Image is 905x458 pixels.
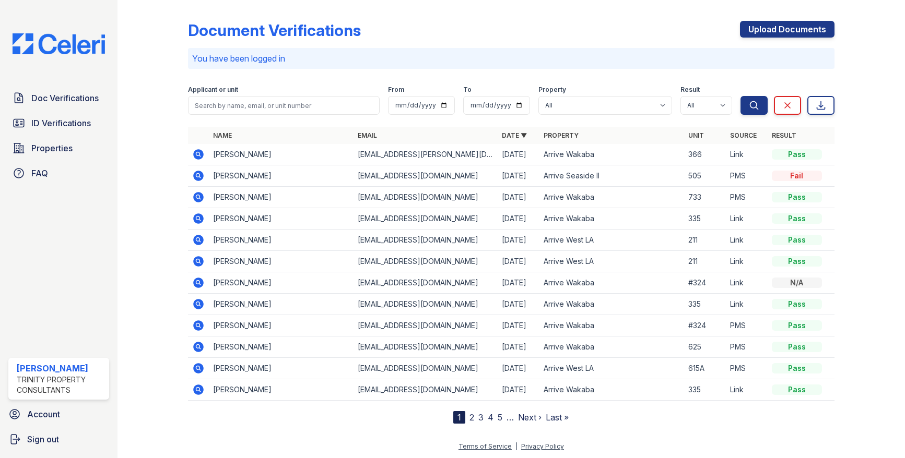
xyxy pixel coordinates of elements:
td: [PERSON_NAME] [209,315,354,336]
td: Arrive West LA [539,230,684,251]
td: 615A [684,358,726,379]
td: 733 [684,187,726,208]
a: 2 [469,412,474,423]
td: Link [726,144,768,165]
div: Document Verifications [188,21,361,40]
td: Arrive Wakaba [539,315,684,336]
td: PMS [726,358,768,379]
a: Sign out [4,429,113,450]
div: Pass [772,213,822,224]
a: Source [730,131,757,139]
div: Pass [772,384,822,395]
a: Name [213,131,232,139]
td: #324 [684,315,726,336]
td: [DATE] [498,379,539,401]
td: Arrive Wakaba [539,272,684,294]
td: Link [726,379,768,401]
a: Privacy Policy [521,442,564,450]
td: [EMAIL_ADDRESS][PERSON_NAME][DOMAIN_NAME] [354,144,498,165]
div: Pass [772,363,822,373]
a: Terms of Service [459,442,512,450]
td: 625 [684,336,726,358]
span: Sign out [27,433,59,445]
td: [DATE] [498,336,539,358]
input: Search by name, email, or unit number [188,96,380,115]
td: PMS [726,165,768,187]
td: [PERSON_NAME] [209,144,354,165]
td: Arrive West LA [539,251,684,272]
td: 335 [684,294,726,315]
a: Email [358,131,377,139]
label: From [388,86,404,94]
td: Link [726,251,768,272]
div: Pass [772,235,822,245]
td: Link [726,230,768,251]
td: [PERSON_NAME] [209,379,354,401]
td: [DATE] [498,315,539,336]
a: ID Verifications [8,113,109,134]
label: Applicant or unit [188,86,238,94]
td: Link [726,208,768,230]
td: [PERSON_NAME] [209,294,354,315]
div: Pass [772,342,822,352]
td: 505 [684,165,726,187]
a: Upload Documents [740,21,835,38]
td: [DATE] [498,294,539,315]
td: [EMAIL_ADDRESS][DOMAIN_NAME] [354,379,498,401]
td: [EMAIL_ADDRESS][DOMAIN_NAME] [354,272,498,294]
td: 366 [684,144,726,165]
a: 5 [498,412,502,423]
a: Property [544,131,579,139]
td: [PERSON_NAME] [209,358,354,379]
td: [DATE] [498,144,539,165]
td: PMS [726,336,768,358]
div: [PERSON_NAME] [17,362,105,375]
span: Properties [31,142,73,154]
td: [DATE] [498,230,539,251]
div: Pass [772,320,822,331]
div: Trinity Property Consultants [17,375,105,395]
div: N/A [772,278,822,288]
td: [EMAIL_ADDRESS][DOMAIN_NAME] [354,208,498,230]
td: PMS [726,187,768,208]
td: PMS [726,315,768,336]
span: … [507,411,514,424]
a: 3 [478,412,484,423]
td: Arrive Wakaba [539,294,684,315]
td: Arrive West LA [539,358,684,379]
td: Arrive Wakaba [539,187,684,208]
a: Doc Verifications [8,88,109,109]
td: [EMAIL_ADDRESS][DOMAIN_NAME] [354,251,498,272]
td: 335 [684,208,726,230]
div: Pass [772,149,822,160]
td: [EMAIL_ADDRESS][DOMAIN_NAME] [354,336,498,358]
td: [EMAIL_ADDRESS][DOMAIN_NAME] [354,230,498,251]
td: [EMAIL_ADDRESS][DOMAIN_NAME] [354,315,498,336]
td: Arrive Wakaba [539,336,684,358]
td: [PERSON_NAME] [209,208,354,230]
td: [DATE] [498,208,539,230]
td: 335 [684,379,726,401]
a: FAQ [8,163,109,184]
td: #324 [684,272,726,294]
span: FAQ [31,167,48,179]
td: Link [726,272,768,294]
a: Unit [688,131,704,139]
td: 211 [684,230,726,251]
td: 211 [684,251,726,272]
td: Arrive Wakaba [539,208,684,230]
div: 1 [453,411,465,424]
a: Date ▼ [502,131,527,139]
td: Arrive Seaside II [539,165,684,187]
td: Link [726,294,768,315]
td: [EMAIL_ADDRESS][DOMAIN_NAME] [354,165,498,187]
span: Account [27,408,60,420]
td: Arrive Wakaba [539,379,684,401]
span: Doc Verifications [31,92,99,104]
label: Property [538,86,566,94]
td: [EMAIL_ADDRESS][DOMAIN_NAME] [354,294,498,315]
a: Last » [546,412,569,423]
td: [PERSON_NAME] [209,187,354,208]
a: Account [4,404,113,425]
